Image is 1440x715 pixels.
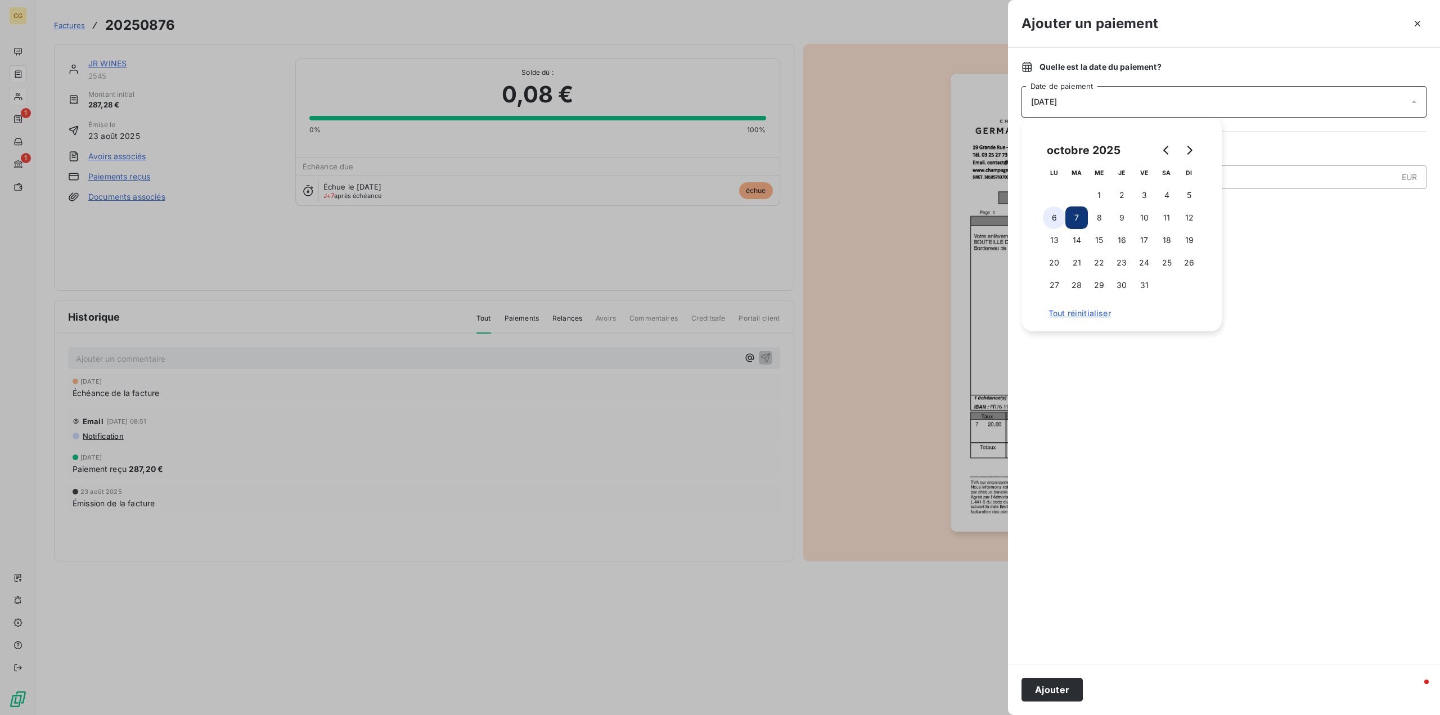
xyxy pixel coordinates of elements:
[1065,229,1088,251] button: 14
[1155,139,1178,161] button: Go to previous month
[1178,229,1200,251] button: 19
[1043,206,1065,229] button: 6
[1178,251,1200,274] button: 26
[1088,229,1110,251] button: 15
[1110,251,1133,274] button: 23
[1088,274,1110,296] button: 29
[1155,229,1178,251] button: 18
[1110,161,1133,184] th: jeudi
[1178,184,1200,206] button: 5
[1065,274,1088,296] button: 28
[1133,161,1155,184] th: vendredi
[1133,251,1155,274] button: 24
[1133,229,1155,251] button: 17
[1155,251,1178,274] button: 25
[1110,206,1133,229] button: 9
[1065,206,1088,229] button: 7
[1155,184,1178,206] button: 4
[1043,161,1065,184] th: lundi
[1021,198,1426,209] span: Nouveau solde dû :
[1048,309,1195,318] span: Tout réinitialiser
[1402,677,1429,704] iframe: Intercom live chat
[1133,274,1155,296] button: 31
[1039,61,1162,73] span: Quelle est la date du paiement ?
[1021,678,1083,701] button: Ajouter
[1133,184,1155,206] button: 3
[1088,184,1110,206] button: 1
[1043,251,1065,274] button: 20
[1155,161,1178,184] th: samedi
[1088,161,1110,184] th: mercredi
[1110,274,1133,296] button: 30
[1043,229,1065,251] button: 13
[1043,141,1124,159] div: octobre 2025
[1133,206,1155,229] button: 10
[1155,206,1178,229] button: 11
[1088,251,1110,274] button: 22
[1065,251,1088,274] button: 21
[1178,161,1200,184] th: dimanche
[1065,161,1088,184] th: mardi
[1021,14,1158,34] h3: Ajouter un paiement
[1110,184,1133,206] button: 2
[1178,139,1200,161] button: Go to next month
[1043,274,1065,296] button: 27
[1110,229,1133,251] button: 16
[1178,206,1200,229] button: 12
[1031,97,1057,106] span: [DATE]
[1088,206,1110,229] button: 8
